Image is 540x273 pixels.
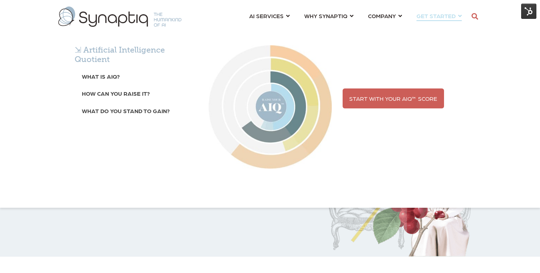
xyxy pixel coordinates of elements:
[152,213,246,231] iframe: Embedded CTA
[249,11,284,21] span: AI SERVICES
[304,9,353,22] a: WHY SYNAPTIQ
[58,7,181,27] img: synaptiq logo-1
[521,4,536,19] img: HubSpot Tools Menu Toggle
[242,4,469,30] nav: menu
[368,9,402,22] a: COMPANY
[416,11,456,21] span: GET STARTED
[249,9,290,22] a: AI SERVICES
[368,11,396,21] span: COMPANY
[304,11,347,21] span: WHY SYNAPTIQ
[416,9,462,22] a: GET STARTED
[62,213,138,231] iframe: Embedded CTA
